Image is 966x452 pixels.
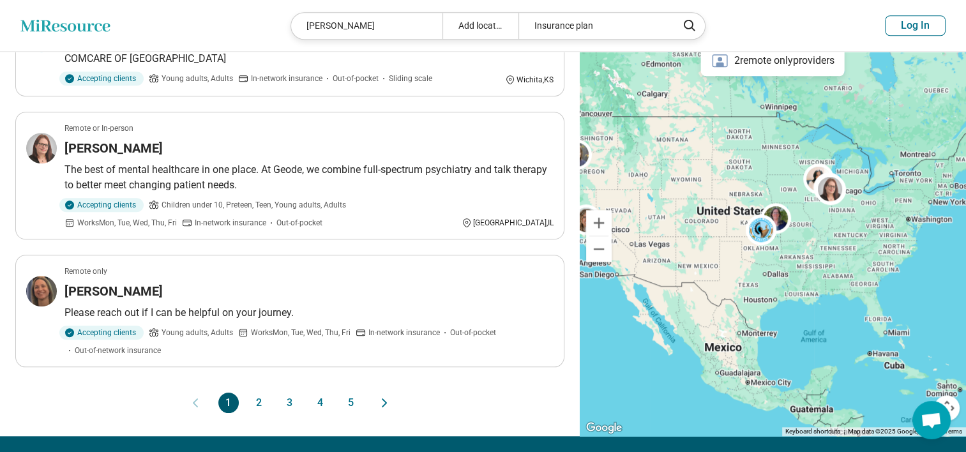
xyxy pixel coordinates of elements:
div: Add location [442,13,518,39]
span: Young adults, Adults [162,73,233,84]
span: In-network insurance [251,73,322,84]
p: Please reach out if I can be helpful on your journey. [64,305,554,320]
div: [PERSON_NAME] [291,13,442,39]
div: Open chat [912,401,951,439]
button: 4 [310,393,331,413]
p: Remote or In-person [64,123,133,134]
span: In-network insurance [195,217,266,229]
span: In-network insurance [368,327,440,338]
button: Zoom in [586,210,612,236]
div: 2 remote only providers [701,45,845,76]
img: Google [583,419,625,436]
span: Out-of-network insurance [75,345,161,356]
p: COMCARE OF [GEOGRAPHIC_DATA] [64,51,554,66]
button: 5 [341,393,361,413]
span: Out-of-pocket [333,73,379,84]
button: Map camera controls [934,395,960,421]
button: Zoom out [586,236,612,262]
div: Wichita , KS [505,74,554,86]
button: Log In [885,15,946,36]
button: 3 [280,393,300,413]
span: Children under 10, Preteen, Teen, Young adults, Adults [162,199,346,211]
button: 2 [249,393,269,413]
button: Previous page [188,393,203,413]
p: Remote only [64,266,107,277]
div: Insurance plan [518,13,670,39]
button: 1 [218,393,239,413]
span: Sliding scale [389,73,432,84]
div: Accepting clients [59,198,144,212]
a: Open this area in Google Maps (opens a new window) [583,419,625,436]
span: Map data ©2025 Google, INEGI [848,428,937,435]
button: Keyboard shortcuts [785,427,840,436]
span: Out-of-pocket [450,327,496,338]
a: Terms (opens in new tab) [944,428,962,435]
div: Accepting clients [59,72,144,86]
span: Works Mon, Tue, Wed, Thu, Fri [77,217,177,229]
span: Young adults, Adults [162,327,233,338]
div: Accepting clients [59,326,144,340]
span: Out-of-pocket [276,217,322,229]
span: Works Mon, Tue, Wed, Thu, Fri [251,327,351,338]
button: Next page [377,393,392,413]
h3: [PERSON_NAME] [64,282,163,300]
div: [GEOGRAPHIC_DATA] , IL [462,217,554,229]
p: The best of mental healthcare in one place. At Geode, we combine full-spectrum psychiatry and tal... [64,162,554,193]
h3: [PERSON_NAME] [64,139,163,157]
